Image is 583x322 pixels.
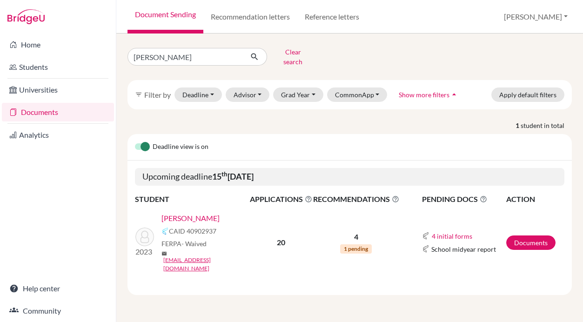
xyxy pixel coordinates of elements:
a: Documents [2,103,114,121]
span: FERPA [161,239,207,248]
span: CAID 40902937 [169,226,216,236]
a: Students [2,58,114,76]
sup: th [221,170,228,178]
p: 4 [313,231,399,242]
input: Find student by name... [127,48,243,66]
span: PENDING DOCS [422,194,506,205]
img: Common App logo [422,245,429,253]
span: RECOMMENDATIONS [313,194,399,205]
strong: 1 [516,121,521,130]
h5: Upcoming deadline [135,168,564,186]
a: Documents [506,235,556,250]
img: Bridge-U [7,9,45,24]
i: filter_list [135,91,142,98]
span: - Waived [181,240,207,248]
a: Universities [2,80,114,99]
img: Rawal, Devaki [135,228,154,246]
a: Community [2,302,114,320]
span: Show more filters [399,91,449,99]
a: [PERSON_NAME] [161,213,220,224]
span: Filter by [144,90,171,99]
a: Home [2,35,114,54]
th: STUDENT [135,193,249,205]
button: Grad Year [273,87,323,102]
button: [PERSON_NAME] [500,8,572,26]
span: mail [161,251,167,256]
span: APPLICATIONS [250,194,312,205]
button: Clear search [267,45,319,69]
span: student in total [521,121,572,130]
button: Advisor [226,87,270,102]
th: ACTION [506,193,564,205]
span: School midyear report [431,244,496,254]
button: Deadline [174,87,222,102]
button: CommonApp [327,87,388,102]
b: 15 [DATE] [212,171,254,181]
a: Analytics [2,126,114,144]
span: 1 pending [340,244,372,254]
img: Common App logo [161,228,169,235]
i: arrow_drop_up [449,90,459,99]
p: 2023 [135,246,154,257]
button: Apply default filters [491,87,564,102]
a: Help center [2,279,114,298]
span: Deadline view is on [153,141,208,153]
img: Common App logo [422,232,429,240]
button: Show more filtersarrow_drop_up [391,87,467,102]
a: [EMAIL_ADDRESS][DOMAIN_NAME] [163,256,256,273]
button: 4 initial forms [431,231,473,241]
b: 20 [277,238,285,247]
